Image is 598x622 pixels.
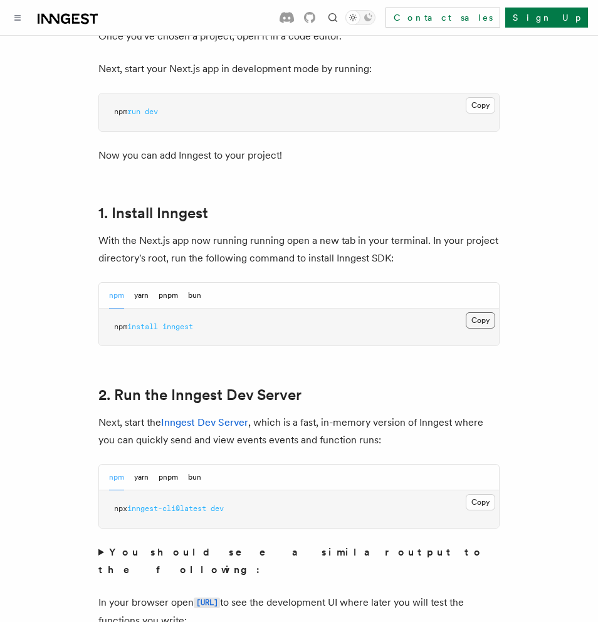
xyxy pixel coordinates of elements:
button: Toggle dark mode [345,10,375,25]
a: Sign Up [505,8,588,28]
code: [URL] [194,598,220,608]
span: install [127,322,158,331]
strong: You should see a similar output to the following: [98,546,484,576]
span: dev [211,504,224,513]
button: yarn [134,283,149,308]
span: npx [114,504,127,513]
a: Inngest Dev Server [161,416,248,428]
p: Once you've chosen a project, open it in a code editor. [98,28,500,45]
button: yarn [134,465,149,490]
p: Next, start your Next.js app in development mode by running: [98,60,500,78]
button: npm [109,465,124,490]
span: inngest [162,322,193,331]
p: With the Next.js app now running running open a new tab in your terminal. In your project directo... [98,232,500,267]
span: run [127,107,140,116]
span: inngest-cli@latest [127,504,206,513]
button: bun [188,283,201,308]
summary: You should see a similar output to the following: [98,544,500,579]
a: Contact sales [386,8,500,28]
button: Find something... [325,10,340,25]
span: npm [114,107,127,116]
button: Copy [466,312,495,329]
button: Copy [466,494,495,510]
span: dev [145,107,158,116]
a: [URL] [194,596,220,608]
button: bun [188,465,201,490]
button: npm [109,283,124,308]
a: 2. Run the Inngest Dev Server [98,386,302,404]
a: 1. Install Inngest [98,204,208,222]
button: Copy [466,97,495,113]
button: pnpm [159,283,178,308]
p: Next, start the , which is a fast, in-memory version of Inngest where you can quickly send and vi... [98,414,500,449]
p: Now you can add Inngest to your project! [98,147,500,164]
button: pnpm [159,465,178,490]
span: npm [114,322,127,331]
button: Toggle navigation [10,10,25,25]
